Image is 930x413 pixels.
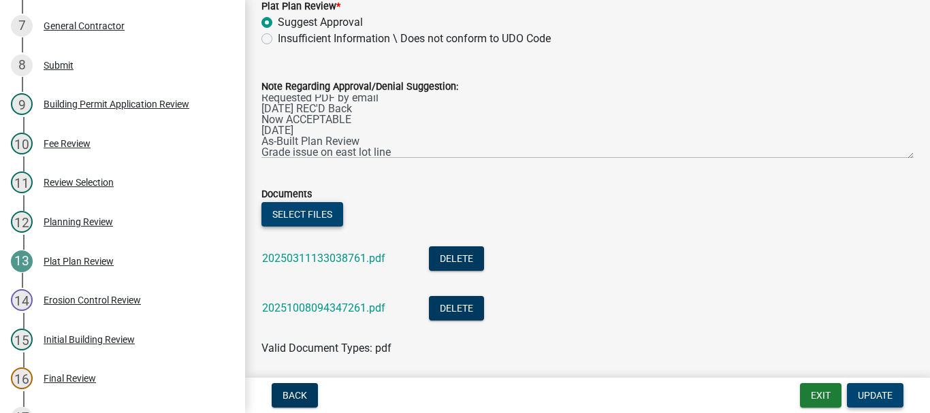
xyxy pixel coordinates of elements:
div: Erosion Control Review [44,295,141,305]
span: Update [858,390,893,401]
div: Building Permit Application Review [44,99,189,109]
button: Exit [800,383,841,408]
span: Valid Document Types: pdf [261,342,391,354]
div: Plat Plan Review [44,257,114,266]
div: 15 [11,329,33,350]
a: 20250311133038761.pdf [262,252,385,265]
a: 20251008094347261.pdf [262,301,385,314]
div: Submit [44,61,74,70]
div: 10 [11,133,33,154]
label: Note Regarding Approval/Denial Suggestion: [261,82,458,92]
wm-modal-confirm: Delete Document [429,303,484,316]
div: Review Selection [44,178,114,187]
button: Select files [261,202,343,227]
div: 13 [11,250,33,272]
div: 7 [11,15,33,37]
label: Documents [261,190,312,199]
label: Plat Plan Review [261,2,340,12]
div: 14 [11,289,33,311]
wm-modal-confirm: Delete Document [429,253,484,266]
div: Initial Building Review [44,335,135,344]
div: 11 [11,171,33,193]
button: Delete [429,296,484,320]
div: Planning Review [44,217,113,227]
label: Suggest Approval [278,14,363,31]
button: Back [272,383,318,408]
span: Back [283,390,307,401]
div: Final Review [44,374,96,383]
div: Fee Review [44,139,91,148]
div: General Contractor [44,21,125,31]
div: 16 [11,367,33,389]
button: Update [847,383,903,408]
div: 8 [11,54,33,76]
label: Insufficient Information \ Does not conform to UDO Code [278,31,551,47]
div: 9 [11,93,33,115]
div: 12 [11,211,33,233]
button: Delete [429,246,484,271]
